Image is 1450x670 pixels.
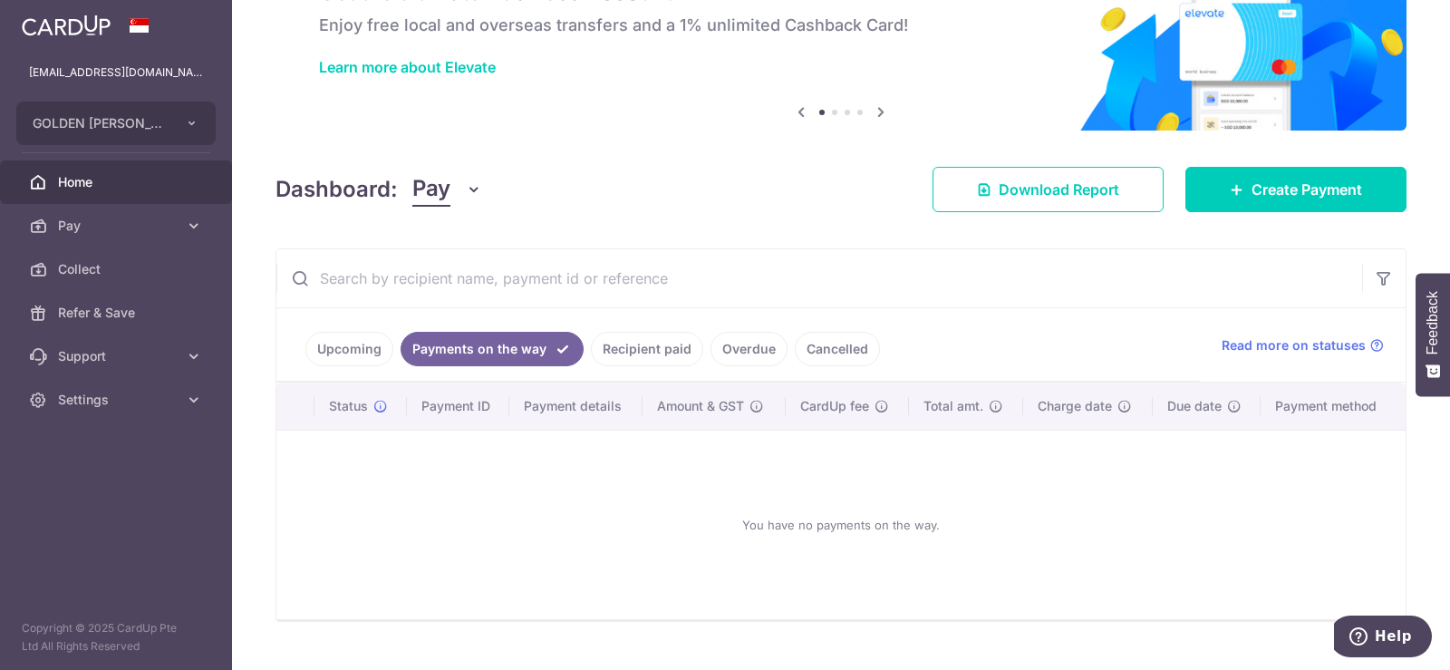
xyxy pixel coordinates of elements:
[1334,616,1432,661] iframe: Opens a widget where you can find more information
[58,391,178,409] span: Settings
[1416,273,1450,396] button: Feedback - Show survey
[657,397,744,415] span: Amount & GST
[800,397,869,415] span: CardUp fee
[276,249,1362,307] input: Search by recipient name, payment id or reference
[305,332,393,366] a: Upcoming
[412,172,482,207] button: Pay
[1038,397,1112,415] span: Charge date
[1185,167,1406,212] a: Create Payment
[591,332,703,366] a: Recipient paid
[319,15,1363,36] h6: Enjoy free local and overseas transfers and a 1% unlimited Cashback Card!
[275,173,398,206] h4: Dashboard:
[710,332,788,366] a: Overdue
[22,15,111,36] img: CardUp
[298,445,1384,605] div: You have no payments on the way.
[401,332,584,366] a: Payments on the way
[1222,336,1384,354] a: Read more on statuses
[999,179,1119,200] span: Download Report
[58,304,178,322] span: Refer & Save
[923,397,983,415] span: Total amt.
[1261,383,1406,430] th: Payment method
[412,172,450,207] span: Pay
[1425,291,1441,354] span: Feedback
[58,347,178,365] span: Support
[509,383,643,430] th: Payment details
[795,332,880,366] a: Cancelled
[319,58,496,76] a: Learn more about Elevate
[933,167,1164,212] a: Download Report
[33,114,167,132] span: GOLDEN [PERSON_NAME] MARKETING
[407,383,509,430] th: Payment ID
[329,397,368,415] span: Status
[29,63,203,82] p: [EMAIL_ADDRESS][DOMAIN_NAME]
[58,260,178,278] span: Collect
[16,102,216,145] button: GOLDEN [PERSON_NAME] MARKETING
[1167,397,1222,415] span: Due date
[58,173,178,191] span: Home
[58,217,178,235] span: Pay
[1222,336,1366,354] span: Read more on statuses
[1252,179,1362,200] span: Create Payment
